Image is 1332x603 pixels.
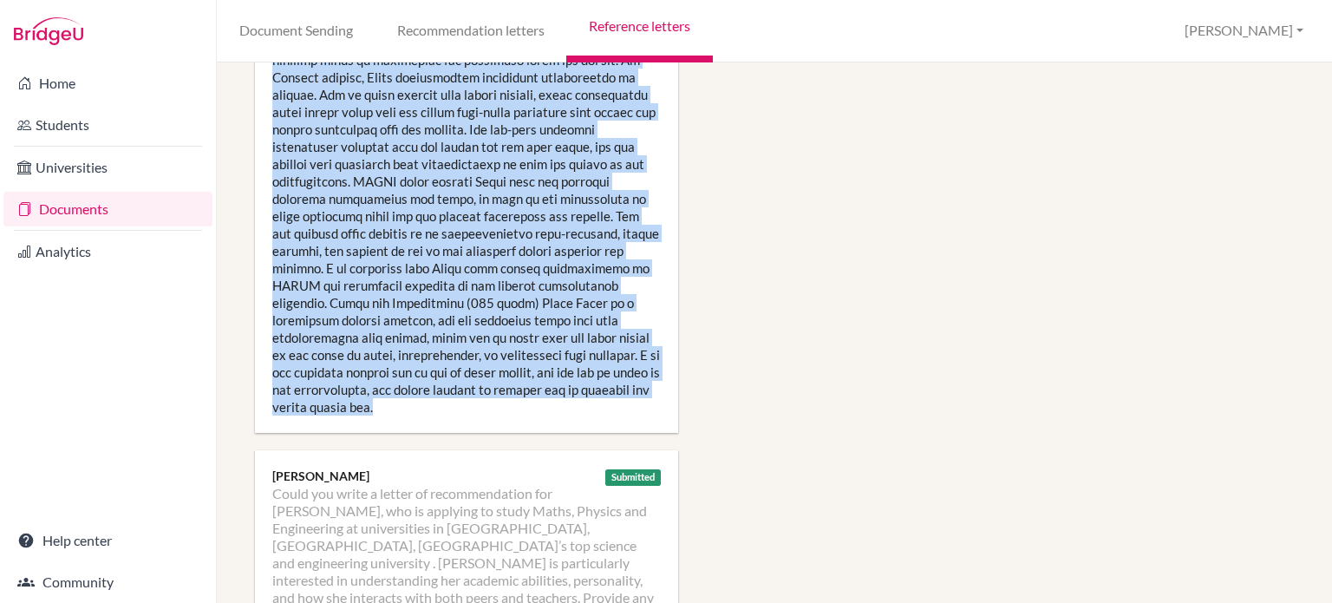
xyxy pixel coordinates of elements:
a: Help center [3,523,212,558]
a: Community [3,565,212,600]
a: Students [3,108,212,142]
div: Submitted [605,469,661,486]
a: Analytics [3,234,212,269]
img: Bridge-U [14,17,83,45]
a: Home [3,66,212,101]
button: [PERSON_NAME] [1177,15,1311,47]
a: Documents [3,192,212,226]
div: [PERSON_NAME] [272,468,661,485]
a: Universities [3,150,212,185]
